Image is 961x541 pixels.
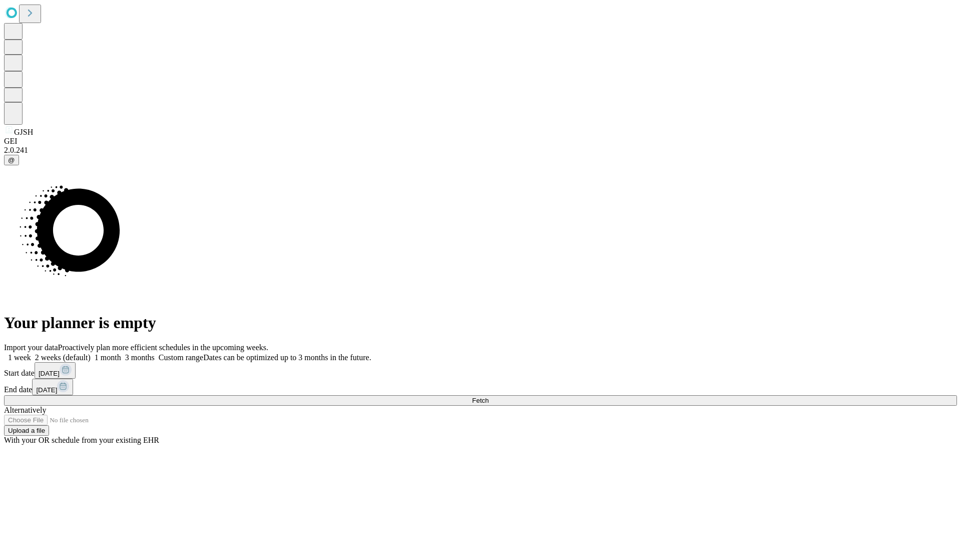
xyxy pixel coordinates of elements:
button: [DATE] [32,379,73,395]
span: Alternatively [4,406,46,414]
span: Custom range [159,353,203,362]
div: GEI [4,137,957,146]
h1: Your planner is empty [4,314,957,332]
span: 1 week [8,353,31,362]
div: Start date [4,362,957,379]
span: [DATE] [36,386,57,394]
span: Import your data [4,343,58,352]
button: [DATE] [35,362,76,379]
span: Proactively plan more efficient schedules in the upcoming weeks. [58,343,268,352]
span: 2 weeks (default) [35,353,91,362]
button: @ [4,155,19,165]
span: Dates can be optimized up to 3 months in the future. [203,353,371,362]
span: Fetch [472,397,489,404]
button: Upload a file [4,425,49,436]
span: With your OR schedule from your existing EHR [4,436,159,444]
span: 1 month [95,353,121,362]
span: GJSH [14,128,33,136]
button: Fetch [4,395,957,406]
div: End date [4,379,957,395]
span: [DATE] [39,370,60,377]
div: 2.0.241 [4,146,957,155]
span: @ [8,156,15,164]
span: 3 months [125,353,155,362]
